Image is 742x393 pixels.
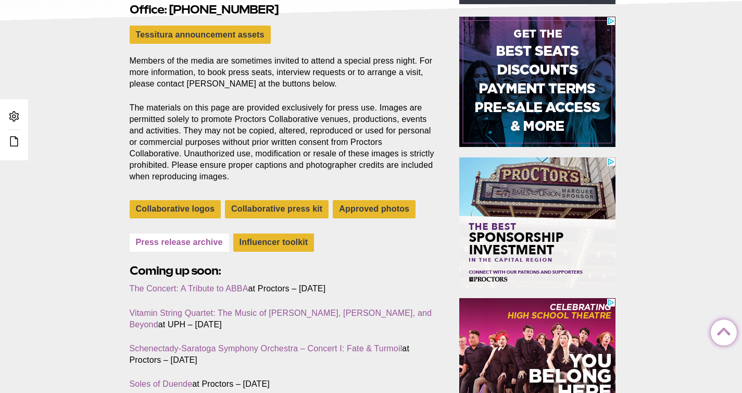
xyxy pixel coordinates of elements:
[130,26,271,44] a: Tessitura announcement assets
[130,379,193,388] a: Soles of Duende
[459,17,615,147] iframe: Advertisement
[130,263,436,279] h2: Coming up soon:
[130,200,221,218] a: Collaborative logos
[130,309,432,329] a: Vitamin String Quartet: The Music of [PERSON_NAME], [PERSON_NAME], and Beyond
[333,200,416,218] a: Approved photos
[225,200,329,218] a: Collaborative press kit
[5,132,23,152] a: Edit this Post/Page
[130,344,403,353] a: Schenectady-Saratoga Symphony Orchestra – Concert I: Fate & Turmoil
[130,308,436,330] p: at UPH – [DATE]
[130,283,436,294] p: at Proctors – [DATE]
[130,234,229,252] a: Press release archive
[711,320,732,341] a: Back to Top
[130,284,248,293] a: The Concert: A Tribute to ABBA
[233,234,315,252] a: Influencer toolkit
[459,157,615,288] iframe: Advertisement
[130,343,436,366] p: at Proctors – [DATE]
[130,55,436,90] p: Members of the media are sometimes invited to attend a special press night. For more information,...
[5,107,23,127] a: Admin Area
[130,378,436,390] p: at Proctors – [DATE]
[130,102,436,183] p: The materials on this page are provided exclusively for press use. Images are permitted solely to...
